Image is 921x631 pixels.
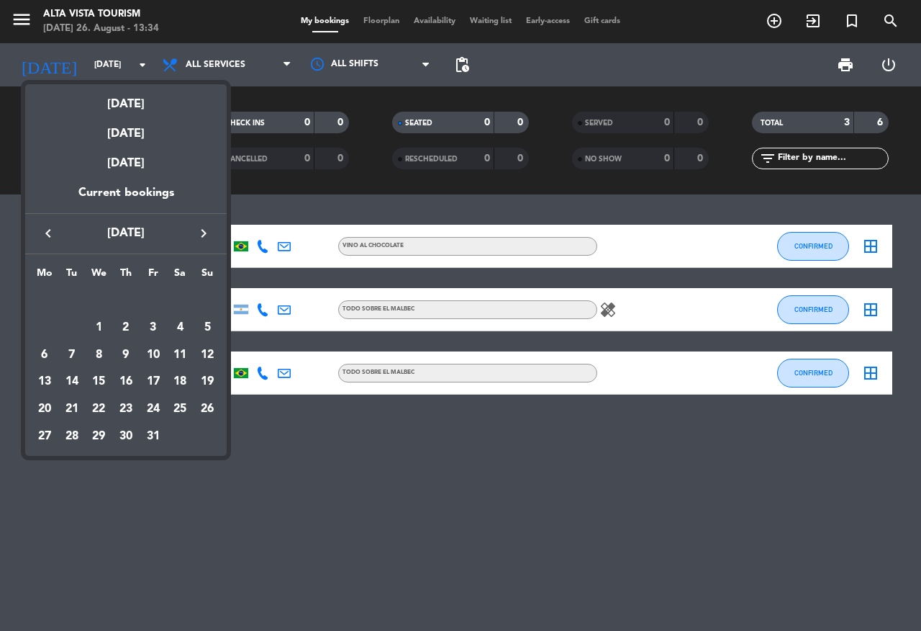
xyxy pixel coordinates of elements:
div: 5 [195,315,219,340]
div: 23 [114,397,138,421]
div: 28 [60,424,84,449]
div: 17 [141,370,165,394]
td: October 1, 2025 [85,314,112,341]
th: Monday [31,265,58,287]
div: 19 [195,370,219,394]
button: keyboard_arrow_left [35,224,61,243]
td: October 18, 2025 [167,368,194,395]
td: October 3, 2025 [140,314,167,341]
td: October 6, 2025 [31,341,58,369]
th: Wednesday [85,265,112,287]
div: 20 [32,397,57,421]
td: October 2, 2025 [112,314,140,341]
div: [DATE] [25,84,227,114]
div: 29 [86,424,111,449]
td: October 7, 2025 [58,341,86,369]
div: 31 [141,424,165,449]
td: October 28, 2025 [58,423,86,450]
td: October 4, 2025 [167,314,194,341]
div: 3 [141,315,165,340]
td: OCT [31,287,221,314]
div: 12 [195,343,219,367]
td: October 15, 2025 [85,368,112,395]
i: keyboard_arrow_left [40,225,57,242]
td: October 14, 2025 [58,368,86,395]
div: 13 [32,370,57,394]
td: October 11, 2025 [167,341,194,369]
td: October 30, 2025 [112,423,140,450]
td: October 10, 2025 [140,341,167,369]
div: Current bookings [25,184,227,213]
td: October 25, 2025 [167,395,194,423]
td: October 5, 2025 [194,314,221,341]
div: 26 [195,397,219,421]
td: October 21, 2025 [58,395,86,423]
td: October 24, 2025 [140,395,167,423]
td: October 8, 2025 [85,341,112,369]
td: October 9, 2025 [112,341,140,369]
div: 30 [114,424,138,449]
span: [DATE] [61,224,191,243]
th: Saturday [167,265,194,287]
div: 27 [32,424,57,449]
td: October 29, 2025 [85,423,112,450]
div: 22 [86,397,111,421]
div: 10 [141,343,165,367]
td: October 26, 2025 [194,395,221,423]
div: 1 [86,315,111,340]
td: October 22, 2025 [85,395,112,423]
div: 4 [168,315,192,340]
div: 9 [114,343,138,367]
div: 7 [60,343,84,367]
td: October 27, 2025 [31,423,58,450]
th: Sunday [194,265,221,287]
i: keyboard_arrow_right [195,225,212,242]
th: Tuesday [58,265,86,287]
td: October 12, 2025 [194,341,221,369]
div: 2 [114,315,138,340]
div: 24 [141,397,165,421]
div: 15 [86,370,111,394]
td: October 17, 2025 [140,368,167,395]
td: October 31, 2025 [140,423,167,450]
td: October 16, 2025 [112,368,140,395]
div: 16 [114,370,138,394]
td: October 23, 2025 [112,395,140,423]
div: 14 [60,370,84,394]
div: 25 [168,397,192,421]
th: Friday [140,265,167,287]
div: 18 [168,370,192,394]
td: October 20, 2025 [31,395,58,423]
div: 6 [32,343,57,367]
div: [DATE] [25,143,227,184]
div: 11 [168,343,192,367]
td: October 19, 2025 [194,368,221,395]
button: keyboard_arrow_right [191,224,217,243]
div: 21 [60,397,84,421]
div: 8 [86,343,111,367]
th: Thursday [112,265,140,287]
td: October 13, 2025 [31,368,58,395]
div: [DATE] [25,114,227,143]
